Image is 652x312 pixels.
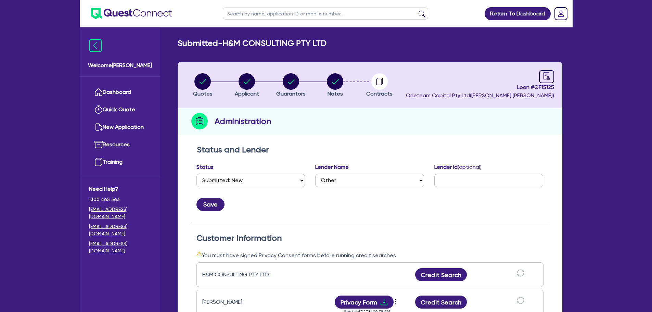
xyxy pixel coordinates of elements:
a: Dashboard [89,84,151,101]
span: Oneteam Capital Pty Ltd ( [PERSON_NAME] [PERSON_NAME] ) [406,92,554,99]
button: Quotes [193,73,213,98]
span: Guarantors [276,90,306,97]
a: Resources [89,136,151,153]
span: Need Help? [89,185,151,193]
span: Quotes [193,90,213,97]
span: Welcome [PERSON_NAME] [88,61,152,70]
button: sync [515,269,526,281]
div: [PERSON_NAME] [202,298,288,306]
span: sync [517,269,524,277]
h2: Status and Lender [197,145,543,155]
span: Contracts [366,90,393,97]
button: Guarantors [276,73,306,98]
button: Dropdown toggle [394,296,399,308]
label: Lender Id [434,163,482,171]
a: [EMAIL_ADDRESS][DOMAIN_NAME] [89,240,151,254]
button: Credit Search [415,296,467,309]
a: New Application [89,118,151,136]
img: quest-connect-logo-blue [91,8,172,19]
span: 1300 465 363 [89,196,151,203]
button: Save [196,198,225,211]
a: [EMAIL_ADDRESS][DOMAIN_NAME] [89,223,151,237]
img: icon-menu-close [89,39,102,52]
input: Search by name, application ID or mobile number... [223,8,428,20]
button: Privacy Formdownload [335,296,394,309]
a: [EMAIL_ADDRESS][DOMAIN_NAME] [89,206,151,220]
button: Contracts [366,73,393,98]
span: sync [517,297,524,304]
span: Loan # QF15125 [406,83,554,91]
a: Return To Dashboard [485,7,551,20]
button: Notes [327,73,344,98]
span: more [392,297,399,307]
label: Status [196,163,214,171]
button: Credit Search [415,268,467,281]
h2: Submitted - H&M CONSULTING PTY LTD [178,38,327,48]
div: You must have signed Privacy Consent forms before running credit searches [196,251,544,260]
img: resources [94,140,103,149]
button: Applicant [234,73,259,98]
img: step-icon [191,113,208,129]
span: warning [196,251,202,257]
button: sync [515,296,526,308]
h2: Customer Information [196,233,544,243]
a: audit [539,70,554,83]
a: Quick Quote [89,101,151,118]
h2: Administration [215,115,271,127]
span: download [380,298,388,306]
img: quick-quote [94,105,103,114]
img: training [94,158,103,166]
span: (optional) [458,164,482,170]
span: audit [543,72,550,80]
img: new-application [94,123,103,131]
div: H&M CONSULTING PTY LTD [202,271,288,279]
span: Notes [328,90,343,97]
a: Dropdown toggle [552,5,570,23]
a: Training [89,153,151,171]
label: Lender Name [315,163,349,171]
span: Applicant [235,90,259,97]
